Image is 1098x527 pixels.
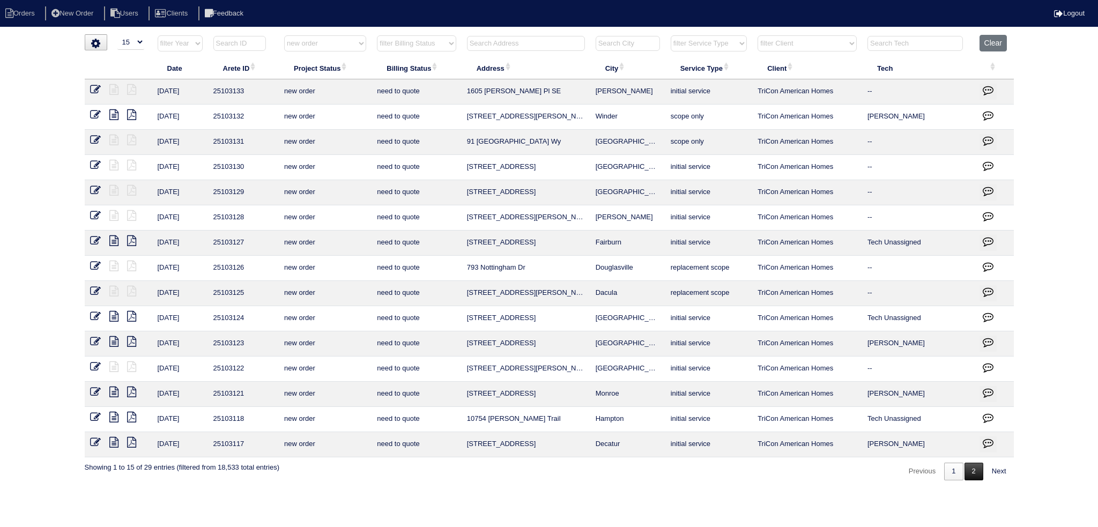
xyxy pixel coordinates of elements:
[152,407,208,432] td: [DATE]
[152,432,208,457] td: [DATE]
[152,105,208,130] td: [DATE]
[974,57,1014,79] th: : activate to sort column ascending
[1054,9,1085,17] a: Logout
[152,231,208,256] td: [DATE]
[965,463,983,480] a: 2
[462,331,590,357] td: [STREET_ADDRESS]
[462,105,590,130] td: [STREET_ADDRESS][PERSON_NAME]
[752,105,862,130] td: TriCon American Homes
[372,357,461,382] td: need to quote
[152,306,208,331] td: [DATE]
[867,36,963,51] input: Search Tech
[984,463,1014,480] a: Next
[862,130,974,155] td: --
[208,357,279,382] td: 25103122
[862,432,974,457] td: [PERSON_NAME]
[279,357,372,382] td: new order
[372,306,461,331] td: need to quote
[372,57,461,79] th: Billing Status: activate to sort column ascending
[279,155,372,180] td: new order
[45,6,102,21] li: New Order
[462,407,590,432] td: 10754 [PERSON_NAME] Trail
[462,432,590,457] td: [STREET_ADDRESS]
[752,382,862,407] td: TriCon American Homes
[752,130,862,155] td: TriCon American Homes
[752,57,862,79] th: Client: activate to sort column ascending
[462,130,590,155] td: 91 [GEOGRAPHIC_DATA] Wy
[665,256,752,281] td: replacement scope
[752,205,862,231] td: TriCon American Homes
[980,35,1007,51] button: Clear
[462,155,590,180] td: [STREET_ADDRESS]
[372,382,461,407] td: need to quote
[152,180,208,205] td: [DATE]
[279,57,372,79] th: Project Status: activate to sort column ascending
[462,57,590,79] th: Address: activate to sort column ascending
[462,180,590,205] td: [STREET_ADDRESS]
[104,6,147,21] li: Users
[665,57,752,79] th: Service Type: activate to sort column ascending
[372,130,461,155] td: need to quote
[372,105,461,130] td: need to quote
[665,105,752,130] td: scope only
[665,357,752,382] td: initial service
[208,155,279,180] td: 25103130
[862,256,974,281] td: --
[279,256,372,281] td: new order
[279,382,372,407] td: new order
[152,130,208,155] td: [DATE]
[213,36,266,51] input: Search ID
[149,9,196,17] a: Clients
[862,331,974,357] td: [PERSON_NAME]
[208,256,279,281] td: 25103126
[596,36,660,51] input: Search City
[665,205,752,231] td: initial service
[590,306,665,331] td: [GEOGRAPHIC_DATA]
[665,281,752,306] td: replacement scope
[590,432,665,457] td: Decatur
[208,331,279,357] td: 25103123
[862,79,974,105] td: --
[372,180,461,205] td: need to quote
[208,407,279,432] td: 25103118
[279,205,372,231] td: new order
[590,256,665,281] td: Douglasville
[208,130,279,155] td: 25103131
[590,357,665,382] td: [GEOGRAPHIC_DATA]
[665,407,752,432] td: initial service
[862,357,974,382] td: --
[752,180,862,205] td: TriCon American Homes
[590,407,665,432] td: Hampton
[590,155,665,180] td: [GEOGRAPHIC_DATA]
[279,407,372,432] td: new order
[590,105,665,130] td: Winder
[279,306,372,331] td: new order
[152,331,208,357] td: [DATE]
[665,432,752,457] td: initial service
[752,331,862,357] td: TriCon American Homes
[104,9,147,17] a: Users
[752,256,862,281] td: TriCon American Homes
[152,79,208,105] td: [DATE]
[901,463,944,480] a: Previous
[862,105,974,130] td: [PERSON_NAME]
[590,382,665,407] td: Monroe
[752,432,862,457] td: TriCon American Homes
[590,57,665,79] th: City: activate to sort column ascending
[590,180,665,205] td: [GEOGRAPHIC_DATA]
[462,281,590,306] td: [STREET_ADDRESS][PERSON_NAME][PERSON_NAME]
[665,331,752,357] td: initial service
[752,306,862,331] td: TriCon American Homes
[208,432,279,457] td: 25103117
[752,357,862,382] td: TriCon American Homes
[152,382,208,407] td: [DATE]
[208,57,279,79] th: Arete ID: activate to sort column ascending
[752,231,862,256] td: TriCon American Homes
[208,231,279,256] td: 25103127
[752,407,862,432] td: TriCon American Homes
[590,79,665,105] td: [PERSON_NAME]
[590,130,665,155] td: [GEOGRAPHIC_DATA]
[279,130,372,155] td: new order
[862,306,974,331] td: Tech Unassigned
[862,180,974,205] td: --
